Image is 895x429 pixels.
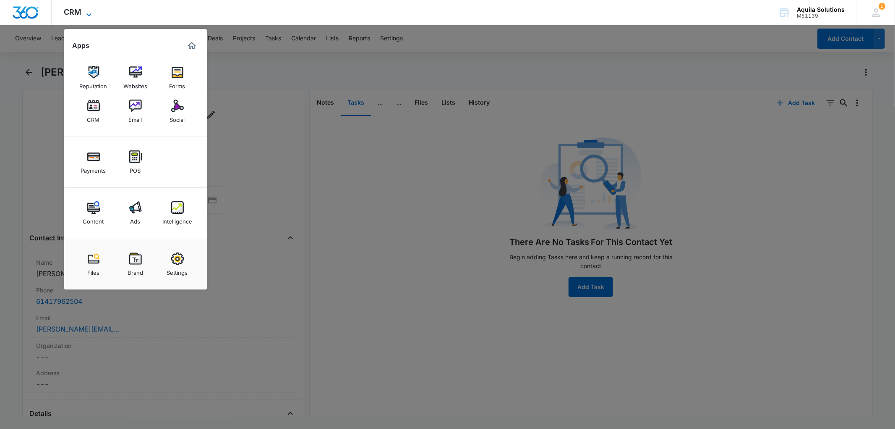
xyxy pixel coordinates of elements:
a: Reputation [78,62,110,94]
a: Brand [120,248,151,280]
div: Social [170,112,185,123]
div: Intelligence [162,214,192,225]
div: account id [797,13,845,19]
div: account name [797,6,845,13]
a: Email [120,95,151,127]
a: Files [78,248,110,280]
a: Content [78,197,110,229]
a: Payments [78,146,110,178]
a: CRM [78,95,110,127]
div: Ads [130,214,141,225]
div: Forms [170,79,185,89]
a: Forms [162,62,193,94]
div: CRM [87,112,100,123]
a: Ads [120,197,151,229]
h2: Apps [73,42,90,50]
span: CRM [64,8,82,16]
div: notifications count [879,3,885,10]
div: Brand [128,265,143,276]
a: Intelligence [162,197,193,229]
a: Settings [162,248,193,280]
span: 1 [879,3,885,10]
a: Websites [120,62,151,94]
div: Reputation [80,79,107,89]
div: Websites [123,79,147,89]
div: Payments [81,163,106,174]
div: POS [130,163,141,174]
a: Marketing 360® Dashboard [185,39,198,53]
div: Files [87,265,99,276]
a: Social [162,95,193,127]
div: Content [83,214,104,225]
div: Settings [167,265,188,276]
div: Email [129,112,142,123]
a: POS [120,146,151,178]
